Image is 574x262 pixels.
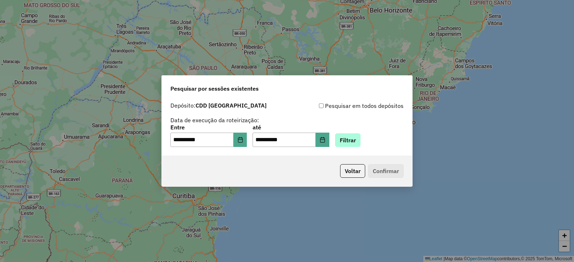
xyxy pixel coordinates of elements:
label: até [253,123,329,132]
label: Depósito: [170,101,267,110]
label: Entre [170,123,247,132]
button: Choose Date [316,133,329,147]
button: Filtrar [335,133,361,147]
button: Voltar [340,164,365,178]
span: Pesquisar por sessões existentes [170,84,259,93]
strong: CDD [GEOGRAPHIC_DATA] [196,102,267,109]
div: Pesquisar em todos depósitos [287,101,404,110]
label: Data de execução da roteirização: [170,116,259,124]
button: Choose Date [234,133,247,147]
